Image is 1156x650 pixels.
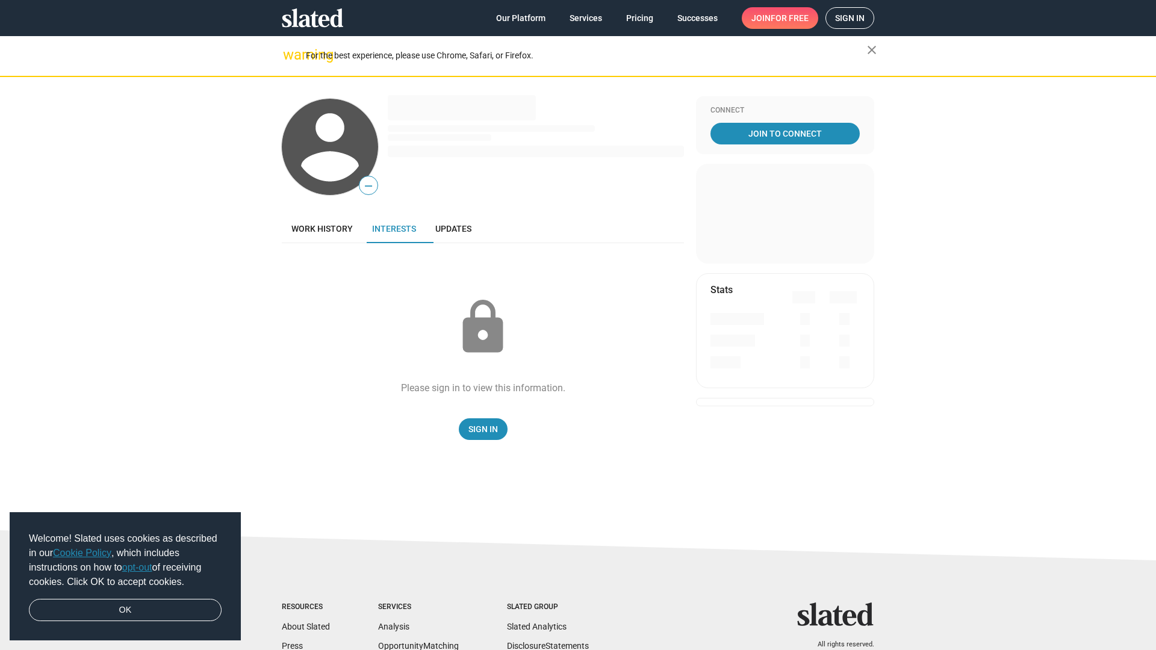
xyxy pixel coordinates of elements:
a: Services [560,7,612,29]
div: cookieconsent [10,512,241,641]
span: Sign In [468,418,498,440]
div: For the best experience, please use Chrome, Safari, or Firefox. [306,48,867,64]
a: Cookie Policy [53,548,111,558]
a: Analysis [378,622,409,631]
a: Slated Analytics [507,622,567,631]
span: for free [771,7,809,29]
a: About Slated [282,622,330,631]
mat-icon: warning [283,48,297,62]
span: Sign in [835,8,865,28]
span: Updates [435,224,471,234]
span: Join [751,7,809,29]
mat-icon: close [865,43,879,57]
div: Please sign in to view this information. [401,382,565,394]
span: — [359,178,378,194]
span: Services [570,7,602,29]
mat-card-title: Stats [710,283,733,296]
span: Interests [372,224,416,234]
div: Services [378,602,459,612]
a: Interests [362,214,426,243]
div: Connect [710,106,860,116]
span: Work history [291,224,353,234]
a: Sign In [459,418,508,440]
span: Successes [677,7,718,29]
a: Successes [668,7,727,29]
div: Resources [282,602,330,612]
a: dismiss cookie message [29,599,222,622]
a: opt-out [122,562,152,572]
a: Our Platform [486,7,555,29]
a: Updates [426,214,481,243]
span: Pricing [626,7,653,29]
a: Join To Connect [710,123,860,144]
mat-icon: lock [453,297,513,357]
a: Work history [282,214,362,243]
div: Slated Group [507,602,589,612]
span: Welcome! Slated uses cookies as described in our , which includes instructions on how to of recei... [29,531,222,589]
span: Our Platform [496,7,545,29]
span: Join To Connect [713,123,857,144]
a: Pricing [617,7,663,29]
a: Joinfor free [742,7,818,29]
a: Sign in [825,7,874,29]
